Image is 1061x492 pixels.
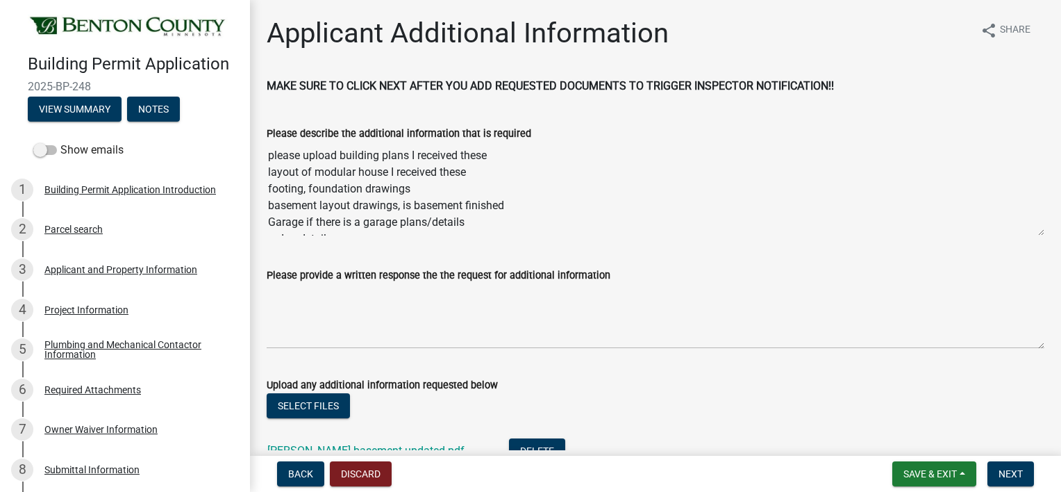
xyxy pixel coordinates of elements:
button: Save & Exit [892,461,976,486]
div: Parcel search [44,224,103,234]
div: 8 [11,459,33,481]
div: 1 [11,179,33,201]
label: Please provide a written response the the request for additional information [267,271,610,281]
div: Building Permit Application Introduction [44,185,216,195]
strong: MAKE SURE TO CLICK NEXT AFTER YOU ADD REQUESTED DOCUMENTS TO TRIGGER INSPECTOR NOTIFICATION!! [267,79,834,92]
button: shareShare [969,17,1042,44]
span: Share [1000,22,1030,39]
div: 4 [11,299,33,321]
i: share [980,22,997,39]
img: Benton County, Minnesota [28,15,228,40]
wm-modal-confirm: Summary [28,104,122,115]
wm-modal-confirm: Delete Document [509,445,565,459]
span: Next [999,468,1023,479]
span: 2025-BP-248 [28,80,222,93]
textarea: please upload building plans I received these layout of modular house I received these footing, f... [267,142,1044,236]
div: Plumbing and Mechanical Contactor Information [44,340,228,359]
h1: Applicant Additional Information [267,17,669,50]
div: 3 [11,259,33,281]
div: 7 [11,418,33,441]
button: Next [987,461,1034,486]
div: Owner Waiver Information [44,425,158,434]
div: Submittal Information [44,465,140,475]
div: Project Information [44,305,128,315]
div: 6 [11,379,33,401]
label: Please describe the additional information that is required [267,129,531,139]
span: Back [288,468,313,479]
div: Applicant and Property Information [44,265,197,274]
button: Notes [127,97,180,122]
label: Upload any additional information requested below [267,381,498,391]
span: Save & Exit [903,468,957,479]
button: Delete [509,438,565,464]
wm-modal-confirm: Notes [127,104,180,115]
button: View Summary [28,97,122,122]
h4: Building Permit Application [28,54,239,74]
label: Show emails [33,142,124,158]
a: [PERSON_NAME] basement updated.pdf [267,444,465,457]
div: Required Attachments [44,385,141,395]
div: 5 [11,338,33,361]
button: Discard [330,461,392,486]
button: Back [277,461,324,486]
button: Select files [267,393,350,418]
div: 2 [11,218,33,240]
